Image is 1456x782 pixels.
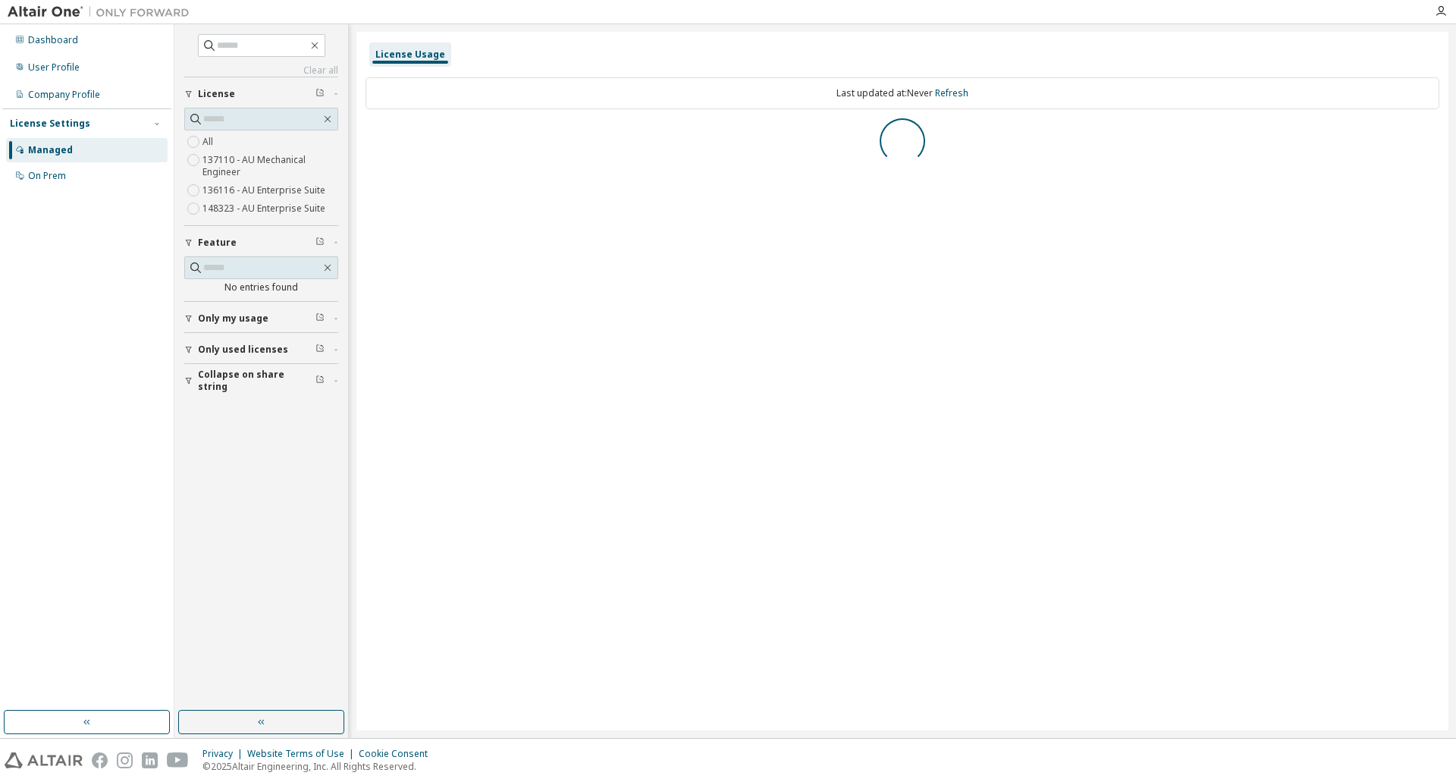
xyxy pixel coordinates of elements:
[202,760,437,773] p: © 2025 Altair Engineering, Inc. All Rights Reserved.
[117,752,133,768] img: instagram.svg
[247,748,359,760] div: Website Terms of Use
[315,88,325,100] span: Clear filter
[198,344,288,356] span: Only used licenses
[198,312,268,325] span: Only my usage
[315,344,325,356] span: Clear filter
[315,375,325,387] span: Clear filter
[28,144,73,156] div: Managed
[10,118,90,130] div: License Settings
[184,226,338,259] button: Feature
[28,170,66,182] div: On Prem
[28,61,80,74] div: User Profile
[184,77,338,111] button: License
[202,181,328,199] label: 136116 - AU Enterprise Suite
[198,88,235,100] span: License
[375,49,445,61] div: License Usage
[202,199,328,218] label: 148323 - AU Enterprise Suite
[202,748,247,760] div: Privacy
[92,752,108,768] img: facebook.svg
[202,133,216,151] label: All
[28,34,78,46] div: Dashboard
[184,364,338,397] button: Collapse on share string
[202,151,338,181] label: 137110 - AU Mechanical Engineer
[366,77,1439,109] div: Last updated at: Never
[28,89,100,101] div: Company Profile
[184,333,338,366] button: Only used licenses
[184,64,338,77] a: Clear all
[184,302,338,335] button: Only my usage
[198,369,315,393] span: Collapse on share string
[315,312,325,325] span: Clear filter
[142,752,158,768] img: linkedin.svg
[315,237,325,249] span: Clear filter
[198,237,237,249] span: Feature
[359,748,437,760] div: Cookie Consent
[184,281,338,294] div: No entries found
[167,752,189,768] img: youtube.svg
[8,5,197,20] img: Altair One
[5,752,83,768] img: altair_logo.svg
[935,86,968,99] a: Refresh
